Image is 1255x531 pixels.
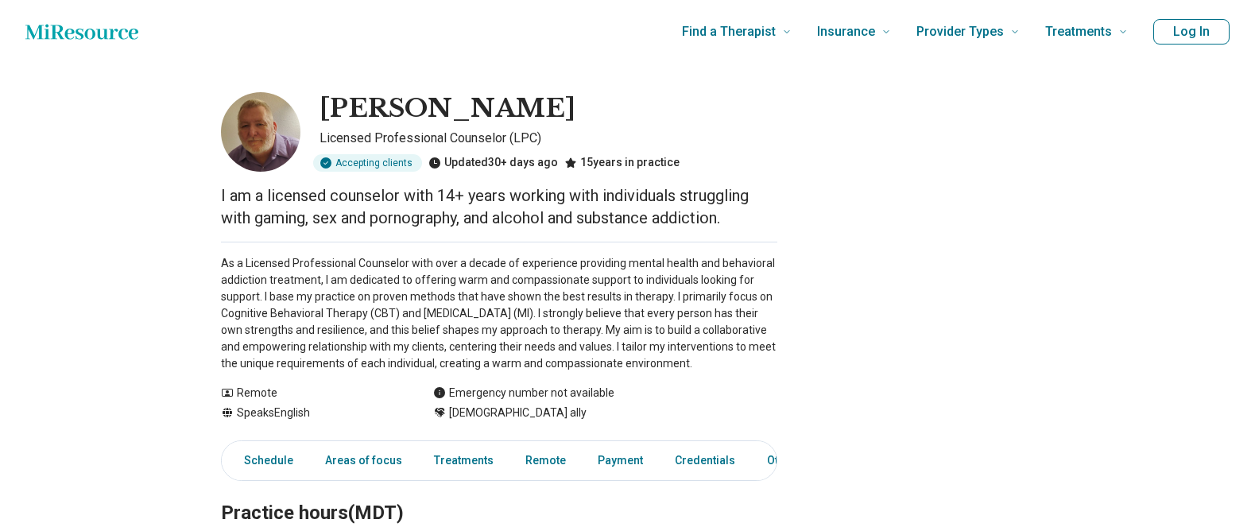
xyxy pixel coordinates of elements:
a: Remote [516,444,575,477]
a: Home page [25,16,138,48]
p: As a Licensed Professional Counselor with over a decade of experience providing mental health and... [221,255,777,372]
p: Licensed Professional Counselor (LPC) [320,129,777,148]
button: Log In [1153,19,1230,45]
div: Updated 30+ days ago [428,154,558,172]
a: Schedule [225,444,303,477]
h1: [PERSON_NAME] [320,92,575,126]
h2: Practice hours (MDT) [221,462,777,527]
div: Emergency number not available [433,385,614,401]
span: [DEMOGRAPHIC_DATA] ally [449,405,587,421]
div: Speaks English [221,405,401,421]
img: David Hunter, Licensed Professional Counselor (LPC) [221,92,300,172]
a: Treatments [424,444,503,477]
a: Payment [588,444,653,477]
a: Credentials [665,444,745,477]
span: Find a Therapist [682,21,776,43]
span: Treatments [1045,21,1112,43]
div: Remote [221,385,401,401]
span: Insurance [817,21,875,43]
p: I am a licensed counselor with 14+ years working with individuals struggling with gaming, sex and... [221,184,777,229]
a: Other [757,444,815,477]
span: Provider Types [916,21,1004,43]
div: Accepting clients [313,154,422,172]
div: 15 years in practice [564,154,680,172]
a: Areas of focus [316,444,412,477]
